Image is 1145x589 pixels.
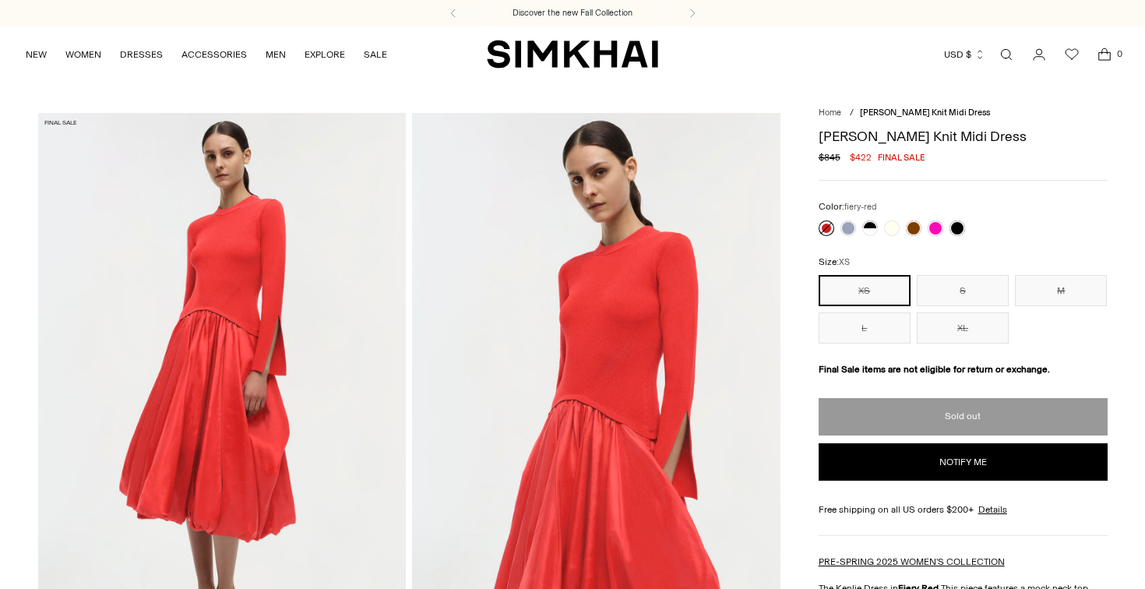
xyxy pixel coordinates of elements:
[819,364,1050,375] strong: Final Sale items are not eligible for return or exchange.
[819,503,1108,517] div: Free shipping on all US orders $200+
[819,255,850,270] label: Size:
[819,312,911,344] button: L
[944,37,985,72] button: USD $
[266,37,286,72] a: MEN
[819,199,876,214] label: Color:
[1056,39,1087,70] a: Wishlist
[917,312,1009,344] button: XL
[305,37,345,72] a: EXPLORE
[991,39,1022,70] a: Open search modal
[364,37,387,72] a: SALE
[819,443,1108,481] button: Notify me
[65,37,101,72] a: WOMEN
[1112,47,1126,61] span: 0
[819,107,1108,120] nav: breadcrumbs
[860,108,990,118] span: [PERSON_NAME] Knit Midi Dress
[978,503,1007,517] a: Details
[120,37,163,72] a: DRESSES
[819,275,911,306] button: XS
[844,202,876,212] span: fiery-red
[819,108,841,118] a: Home
[819,150,840,164] s: $845
[1023,39,1055,70] a: Go to the account page
[513,7,632,19] a: Discover the new Fall Collection
[26,37,47,72] a: NEW
[839,257,850,267] span: XS
[1089,39,1120,70] a: Open cart modal
[487,39,658,69] a: SIMKHAI
[819,556,1005,567] a: PRE-SPRING 2025 WOMEN'S COLLECTION
[850,107,854,120] div: /
[181,37,247,72] a: ACCESSORIES
[917,275,1009,306] button: S
[1015,275,1107,306] button: M
[819,129,1108,143] h1: [PERSON_NAME] Knit Midi Dress
[850,150,872,164] span: $422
